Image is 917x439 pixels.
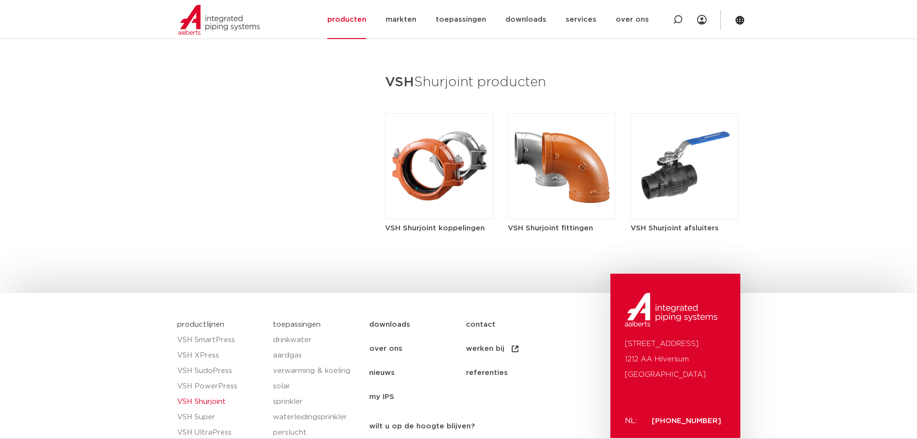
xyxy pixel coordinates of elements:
a: verwarming & koeling [273,363,360,379]
a: VSH SmartPress [177,333,264,348]
h3: Shurjoint producten [385,71,739,94]
a: nieuws [369,361,466,385]
nav: Menu [369,313,606,409]
a: contact [466,313,563,337]
a: toepassingen [273,321,321,328]
a: VSH PowerPress [177,379,264,394]
a: VSH Shurjoint afsluiters [631,162,739,233]
a: downloads [369,313,466,337]
a: productlijnen [177,321,224,328]
h5: VSH Shurjoint koppelingen [385,223,493,233]
a: waterleidingsprinkler [273,410,360,425]
a: aardgas [273,348,360,363]
a: drinkwater [273,333,360,348]
a: solar [273,379,360,394]
strong: VSH [385,76,414,89]
a: VSH XPress [177,348,264,363]
h5: VSH Shurjoint afsluiters [631,223,739,233]
a: [PHONE_NUMBER] [652,417,721,425]
a: VSH Shurjoint fittingen [508,162,616,233]
a: werken bij [466,337,563,361]
a: my IPS [369,385,466,409]
h5: VSH Shurjoint fittingen [508,223,616,233]
a: referenties [466,361,563,385]
strong: wilt u op de hoogte blijven? [369,423,475,430]
a: VSH Super [177,410,264,425]
a: VSH SudoPress [177,363,264,379]
a: VSH Shurjoint [177,394,264,410]
a: sprinkler [273,394,360,410]
p: [STREET_ADDRESS] 1212 AA Hilversum [GEOGRAPHIC_DATA] [625,336,726,383]
p: NL: [625,413,640,429]
a: over ons [369,337,466,361]
a: VSH Shurjoint koppelingen [385,162,493,233]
